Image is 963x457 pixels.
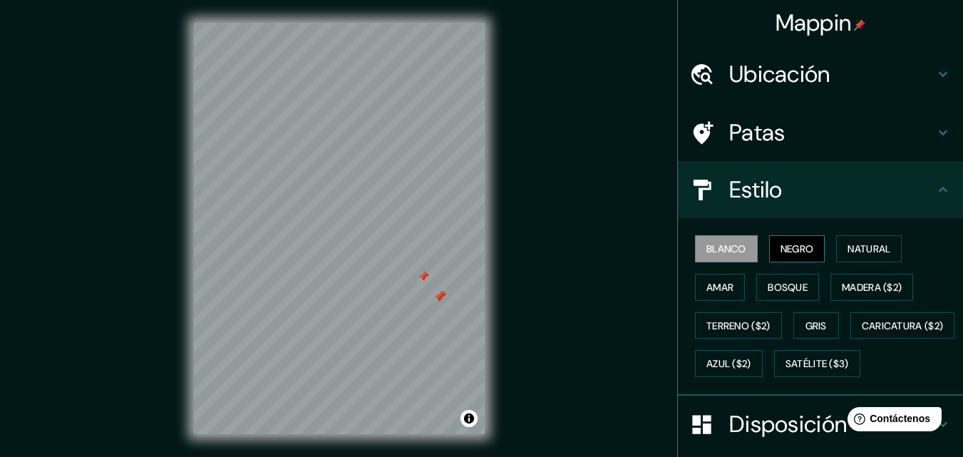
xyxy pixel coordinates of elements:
font: Madera ($2) [842,281,902,294]
font: Bosque [768,281,808,294]
canvas: Mapa [194,23,485,434]
font: Satélite ($3) [786,358,849,371]
div: Patas [678,104,963,161]
button: Natural [836,235,902,262]
div: Disposición [678,396,963,453]
font: Ubicación [729,59,830,89]
button: Negro [769,235,825,262]
div: Ubicación [678,46,963,103]
button: Caricatura ($2) [850,312,955,339]
button: Gris [793,312,839,339]
button: Satélite ($3) [774,350,860,377]
button: Blanco [695,235,758,262]
font: Gris [805,319,827,332]
iframe: Lanzador de widgets de ayuda [836,401,947,441]
button: Terreno ($2) [695,312,782,339]
font: Natural [848,242,890,255]
font: Mappin [776,8,852,38]
font: Disposición [729,409,847,439]
button: Madera ($2) [830,274,913,301]
font: Azul ($2) [706,358,751,371]
font: Caricatura ($2) [862,319,944,332]
font: Blanco [706,242,746,255]
font: Amar [706,281,733,294]
img: pin-icon.png [854,19,865,31]
button: Bosque [756,274,819,301]
font: Terreno ($2) [706,319,771,332]
font: Patas [729,118,786,148]
font: Negro [781,242,814,255]
button: Amar [695,274,745,301]
button: Azul ($2) [695,350,763,377]
button: Activar o desactivar atribución [460,410,478,427]
div: Estilo [678,161,963,218]
font: Estilo [729,175,783,205]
